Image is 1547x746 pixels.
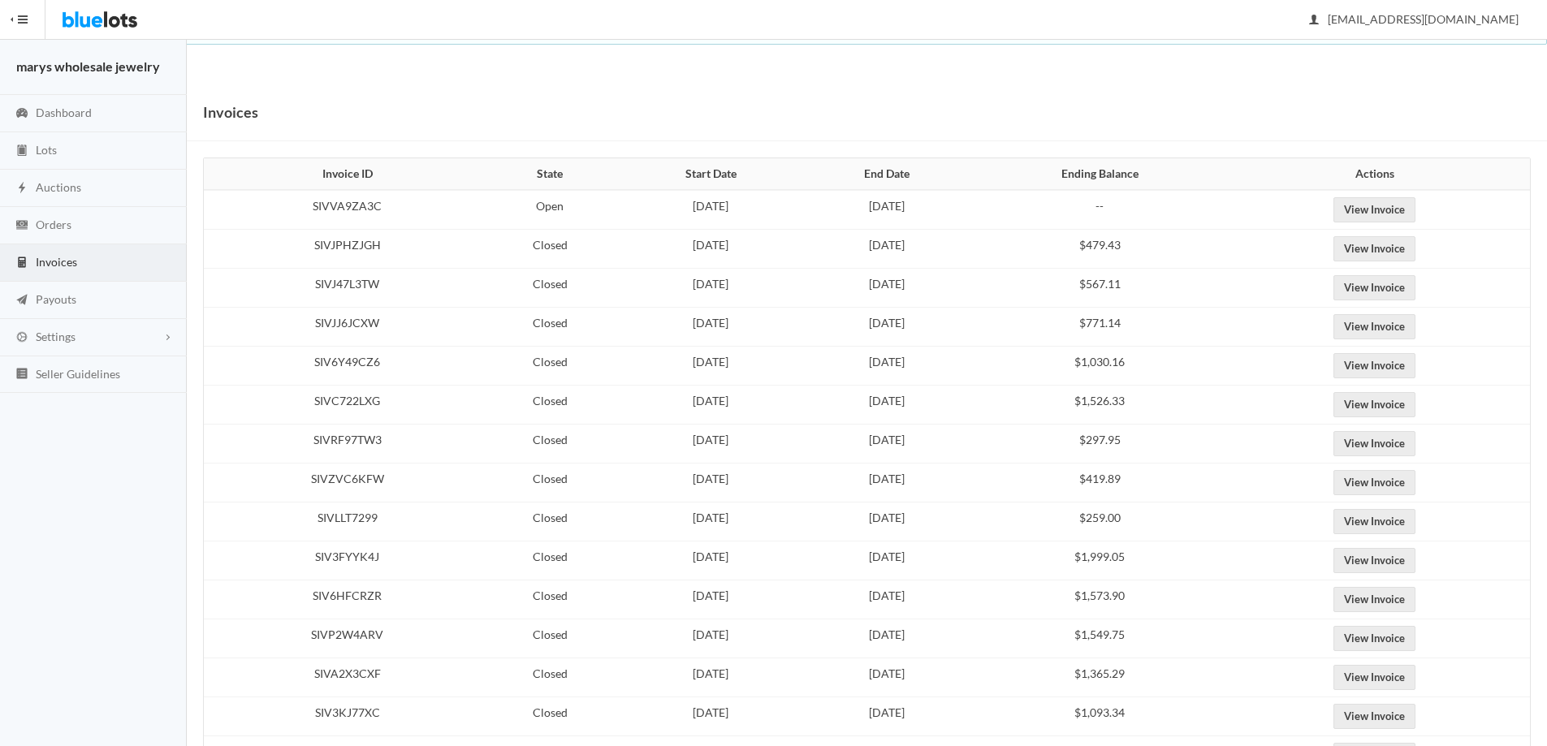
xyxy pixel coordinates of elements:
th: Start Date [619,158,803,191]
td: Closed [482,658,619,697]
td: $1,030.16 [970,347,1229,386]
td: [DATE] [619,502,803,541]
ion-icon: cash [14,218,30,234]
td: Closed [482,425,619,464]
td: [DATE] [803,697,971,736]
a: View Invoice [1333,236,1415,261]
strong: marys wholesale jewelry [16,58,160,74]
ion-icon: cog [14,330,30,346]
ion-icon: speedometer [14,106,30,122]
td: [DATE] [619,190,803,230]
th: Invoice ID [204,158,482,191]
td: [DATE] [619,308,803,347]
th: State [482,158,619,191]
td: SIV3KJ77XC [204,697,482,736]
h1: Invoices [203,100,258,124]
td: [DATE] [803,347,971,386]
td: [DATE] [619,697,803,736]
td: Closed [482,464,619,502]
a: View Invoice [1333,353,1415,378]
a: View Invoice [1333,704,1415,729]
td: SIVJ47L3TW [204,269,482,308]
td: $1,573.90 [970,580,1229,619]
td: Closed [482,580,619,619]
td: Closed [482,347,619,386]
td: [DATE] [619,269,803,308]
td: $1,999.05 [970,541,1229,580]
a: View Invoice [1333,314,1415,339]
a: View Invoice [1333,587,1415,612]
a: View Invoice [1333,665,1415,690]
a: View Invoice [1333,275,1415,300]
ion-icon: person [1306,13,1322,28]
td: SIV6Y49CZ6 [204,347,482,386]
td: [DATE] [619,619,803,658]
span: [EMAIL_ADDRESS][DOMAIN_NAME] [1310,12,1519,26]
td: $1,365.29 [970,658,1229,697]
a: View Invoice [1333,392,1415,417]
td: $259.00 [970,502,1229,541]
span: Settings [36,330,76,343]
th: Actions [1229,158,1530,191]
td: $1,549.75 [970,619,1229,658]
td: SIVRF97TW3 [204,425,482,464]
td: Closed [482,308,619,347]
span: Auctions [36,180,81,194]
td: [DATE] [619,386,803,425]
td: [DATE] [619,541,803,580]
td: [DATE] [803,464,971,502]
a: View Invoice [1333,509,1415,534]
td: -- [970,190,1229,230]
th: Ending Balance [970,158,1229,191]
td: Closed [482,619,619,658]
td: $297.95 [970,425,1229,464]
a: View Invoice [1333,431,1415,456]
td: SIVA2X3CXF [204,658,482,697]
td: [DATE] [803,386,971,425]
span: Lots [36,143,57,157]
td: $567.11 [970,269,1229,308]
span: Orders [36,218,71,231]
a: View Invoice [1333,470,1415,495]
span: Payouts [36,292,76,306]
td: [DATE] [803,502,971,541]
td: Open [482,190,619,230]
td: $1,093.34 [970,697,1229,736]
td: SIVP2W4ARV [204,619,482,658]
td: [DATE] [803,230,971,269]
td: [DATE] [803,308,971,347]
ion-icon: flash [14,181,30,196]
td: [DATE] [803,541,971,580]
td: SIVJJ6JCXW [204,308,482,347]
td: [DATE] [619,230,803,269]
td: SIV6HFCRZR [204,580,482,619]
td: [DATE] [803,190,971,230]
td: [DATE] [619,658,803,697]
ion-icon: paper plane [14,293,30,308]
th: End Date [803,158,971,191]
td: $771.14 [970,308,1229,347]
span: Invoices [36,255,77,269]
td: [DATE] [803,580,971,619]
a: View Invoice [1333,197,1415,222]
td: SIVZVC6KFW [204,464,482,502]
td: $1,526.33 [970,386,1229,425]
td: SIV3FYYK4J [204,541,482,580]
td: SIVC722LXG [204,386,482,425]
td: Closed [482,230,619,269]
ion-icon: clipboard [14,144,30,159]
a: View Invoice [1333,548,1415,573]
td: [DATE] [803,425,971,464]
td: [DATE] [619,580,803,619]
td: Closed [482,697,619,736]
td: $419.89 [970,464,1229,502]
ion-icon: list box [14,367,30,382]
span: Dashboard [36,106,92,119]
td: Closed [482,269,619,308]
a: View Invoice [1333,626,1415,651]
td: Closed [482,502,619,541]
td: [DATE] [803,269,971,308]
td: [DATE] [619,347,803,386]
td: Closed [482,541,619,580]
td: SIVJPHZJGH [204,230,482,269]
